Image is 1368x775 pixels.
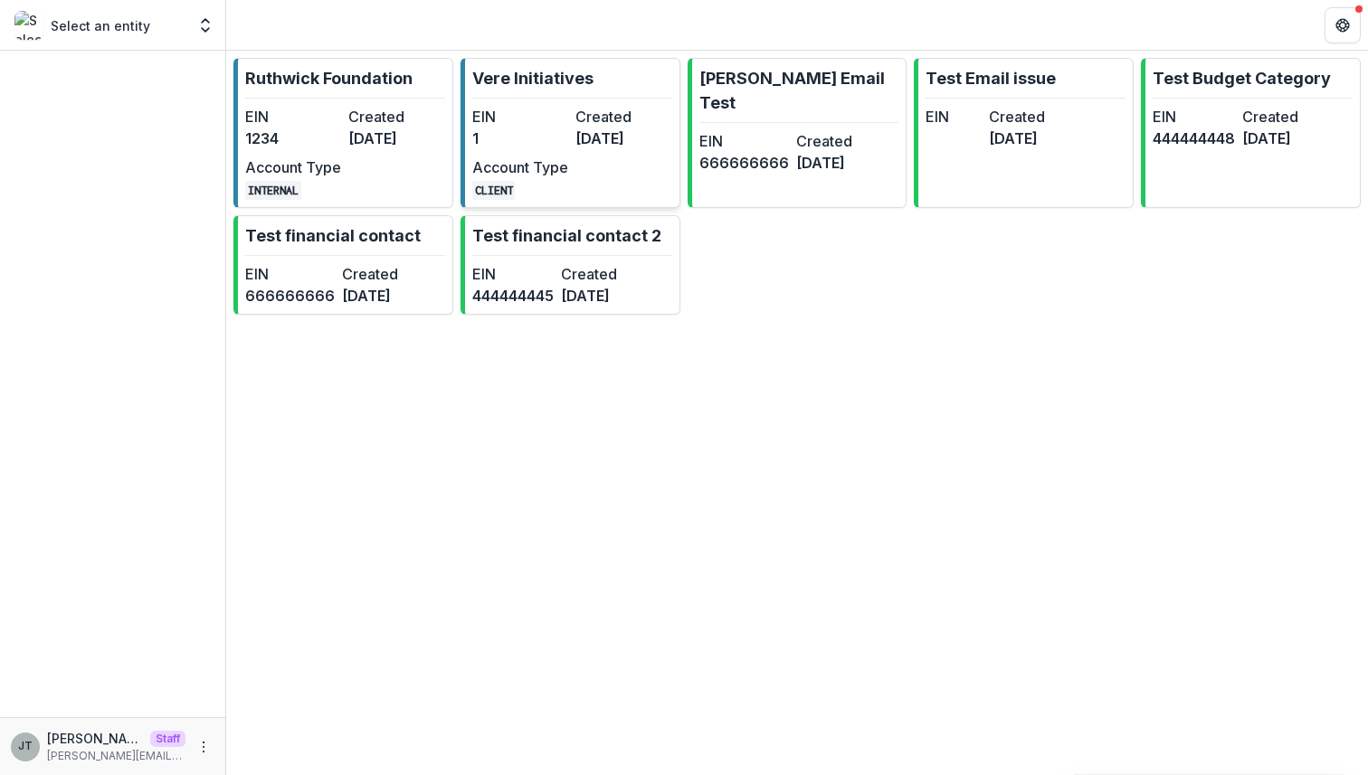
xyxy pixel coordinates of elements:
dt: EIN [472,106,568,128]
dd: [DATE] [561,285,642,307]
dt: Created [342,263,432,285]
p: Select an entity [51,16,150,35]
dt: EIN [699,130,789,152]
dd: 1234 [245,128,341,149]
code: CLIENT [472,181,516,200]
dt: Created [1242,106,1325,128]
img: Select an entity [14,11,43,40]
div: Joyce N Temelio [18,741,33,752]
a: Test Budget CategoryEIN444444448Created[DATE] [1141,58,1361,208]
button: Open entity switcher [193,7,218,43]
p: Vere Initiatives [472,66,594,90]
dd: [DATE] [796,152,886,174]
dt: EIN [245,106,341,128]
a: [PERSON_NAME] Email TestEIN666666666Created[DATE] [688,58,907,208]
a: Ruthwick FoundationEIN1234Created[DATE]Account TypeINTERNAL [233,58,453,208]
dt: Created [561,263,642,285]
dt: EIN [245,263,335,285]
dd: [DATE] [989,128,1045,149]
dd: 444444445 [472,285,554,307]
dd: 1 [472,128,568,149]
a: Test Email issueEINCreated[DATE] [914,58,1134,208]
dt: EIN [472,263,554,285]
dd: [DATE] [575,128,671,149]
dt: Created [348,106,444,128]
p: Test Email issue [926,66,1056,90]
dt: EIN [926,106,982,128]
p: Test Budget Category [1153,66,1331,90]
p: [PERSON_NAME] Email Test [699,66,899,115]
dt: Account Type [472,156,568,178]
p: Test financial contact [245,223,421,248]
dd: 666666666 [245,285,335,307]
dt: Created [989,106,1045,128]
a: Test financial contact 2EIN444444445Created[DATE] [461,215,680,315]
dd: 666666666 [699,152,789,174]
dd: [DATE] [342,285,432,307]
p: Test financial contact 2 [472,223,661,248]
p: Staff [150,731,185,747]
dt: Created [575,106,671,128]
dt: EIN [1153,106,1235,128]
a: Test financial contactEIN666666666Created[DATE] [233,215,453,315]
button: Get Help [1325,7,1361,43]
dd: [DATE] [1242,128,1325,149]
a: Vere InitiativesEIN1Created[DATE]Account TypeCLIENT [461,58,680,208]
dt: Account Type [245,156,341,178]
p: [PERSON_NAME] [47,729,143,748]
dd: 444444448 [1153,128,1235,149]
p: [PERSON_NAME][EMAIL_ADDRESS][DOMAIN_NAME] [47,748,185,764]
dt: Created [796,130,886,152]
p: Ruthwick Foundation [245,66,413,90]
dd: [DATE] [348,128,444,149]
code: INTERNAL [245,181,301,200]
button: More [193,736,214,758]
